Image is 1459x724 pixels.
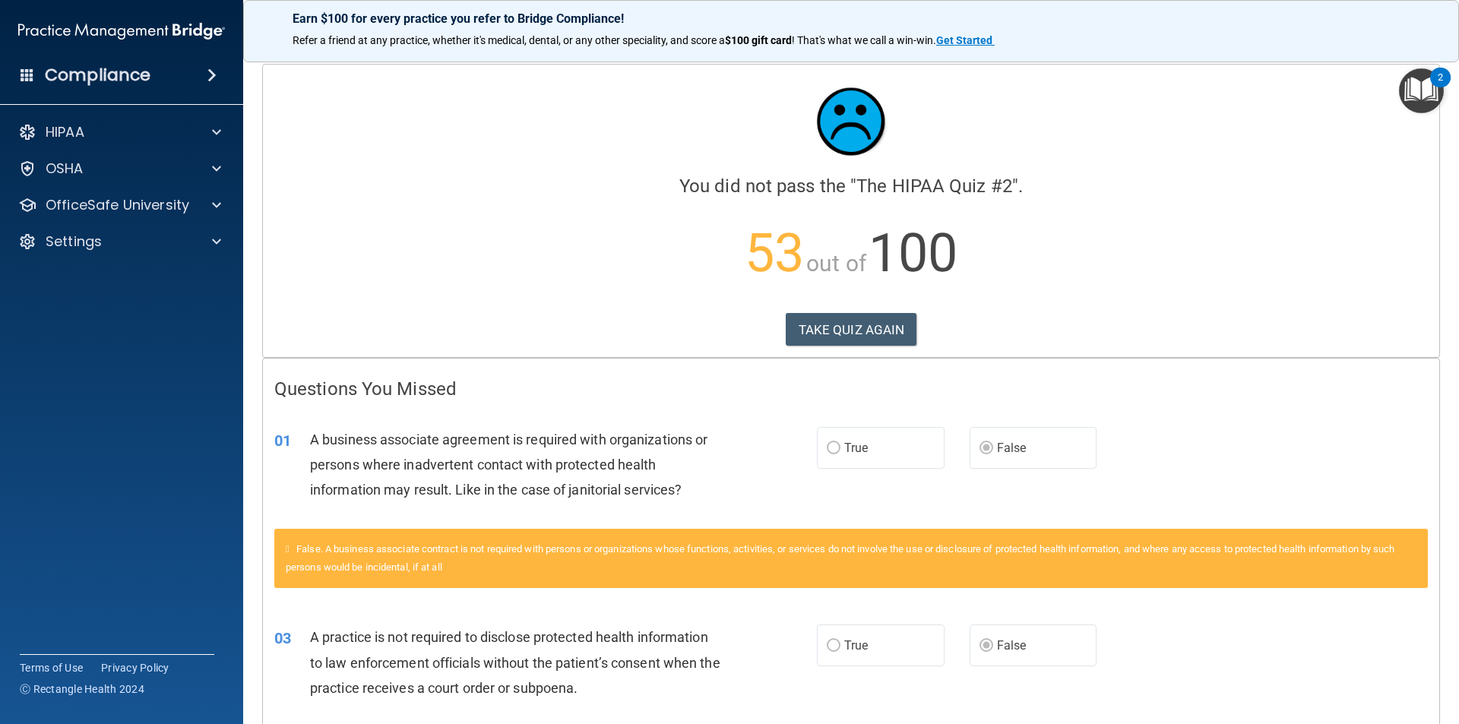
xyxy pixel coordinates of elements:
p: OfficeSafe University [46,196,189,214]
a: Privacy Policy [101,660,169,675]
a: OfficeSafe University [18,196,221,214]
p: OSHA [46,160,84,178]
a: Terms of Use [20,660,83,675]
a: Get Started [936,34,995,46]
img: PMB logo [18,16,225,46]
span: 01 [274,432,291,450]
span: A practice is not required to disclose protected health information to law enforcement officials ... [310,629,720,695]
span: A business associate agreement is required with organizations or persons where inadvertent contac... [310,432,707,498]
span: Ⓒ Rectangle Health 2024 [20,681,144,697]
a: OSHA [18,160,221,178]
h4: You did not pass the " ". [274,176,1428,196]
span: False. A business associate contract is not required with persons or organizations whose function... [286,543,1395,573]
h4: Questions You Missed [274,379,1428,399]
span: The HIPAA Quiz #2 [856,175,1012,197]
p: Settings [46,232,102,251]
strong: Get Started [936,34,992,46]
div: 2 [1438,77,1443,97]
input: True [827,443,840,454]
p: HIPAA [46,123,84,141]
input: False [980,443,993,454]
h4: Compliance [45,65,150,86]
strong: $100 gift card [725,34,792,46]
button: Open Resource Center, 2 new notifications [1399,68,1444,113]
span: True [844,441,868,455]
span: False [997,441,1027,455]
input: True [827,640,840,652]
span: Refer a friend at any practice, whether it's medical, dental, or any other speciality, and score a [293,34,725,46]
span: ! That's what we call a win-win. [792,34,936,46]
span: 03 [274,629,291,647]
span: True [844,638,868,653]
span: out of [806,250,866,277]
a: HIPAA [18,123,221,141]
span: 100 [869,222,957,284]
p: Earn $100 for every practice you refer to Bridge Compliance! [293,11,1410,26]
button: TAKE QUIZ AGAIN [786,313,917,346]
input: False [980,640,993,652]
a: Settings [18,232,221,251]
span: False [997,638,1027,653]
img: sad_face.ecc698e2.jpg [805,76,897,167]
span: 53 [745,222,804,284]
